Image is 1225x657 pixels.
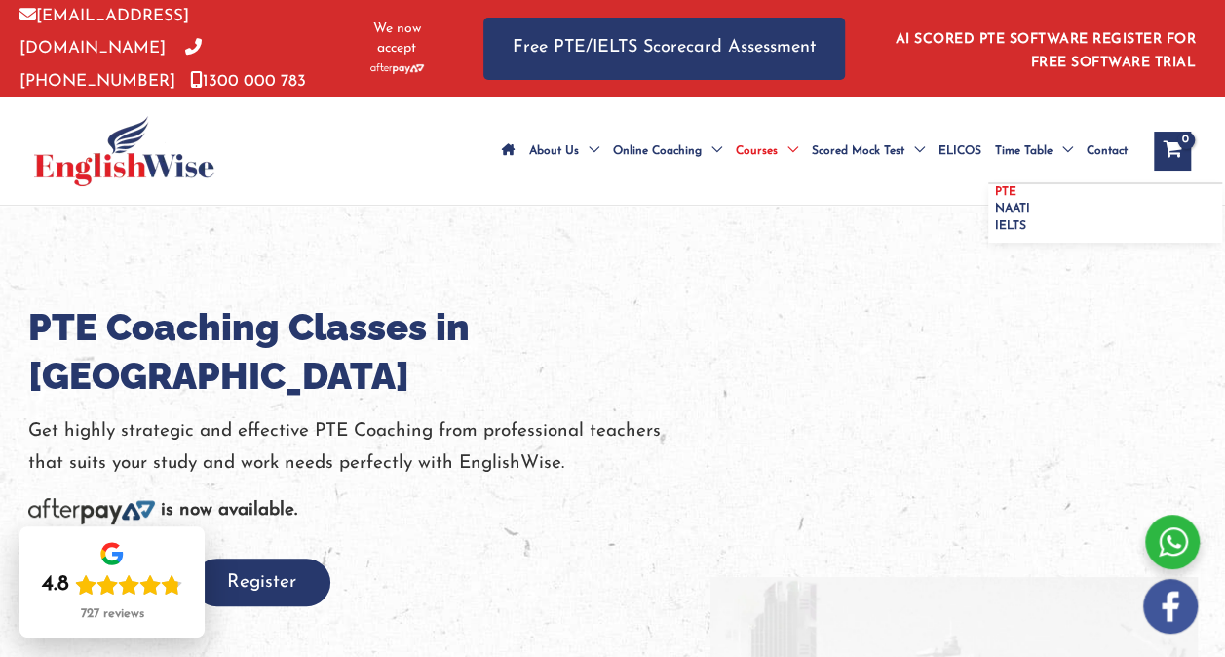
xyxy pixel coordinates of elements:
span: Menu Toggle [778,117,798,185]
button: Register [193,559,330,606]
span: We now accept [360,19,435,58]
a: CoursesMenu Toggle [729,117,805,185]
span: PTE [995,186,1016,198]
img: Afterpay-Logo [370,63,424,74]
span: Scored Mock Test [812,117,904,185]
nav: Site Navigation: Main Menu [495,117,1134,185]
div: 4.8 [42,571,69,599]
a: Free PTE/IELTS Scorecard Assessment [483,18,845,79]
span: ELICOS [938,117,981,185]
span: Time Table [995,117,1053,185]
h1: PTE Coaching Classes in [GEOGRAPHIC_DATA] [28,303,710,401]
a: PTE [988,184,1222,201]
p: Get highly strategic and effective PTE Coaching from professional teachers that suits your study ... [28,415,710,481]
span: Contact [1087,117,1128,185]
b: is now available. [161,501,297,520]
div: Rating: 4.8 out of 5 [42,571,182,599]
span: Menu Toggle [702,117,722,185]
a: About UsMenu Toggle [522,117,606,185]
a: [EMAIL_ADDRESS][DOMAIN_NAME] [19,8,189,57]
img: Afterpay-Logo [28,498,155,524]
a: View Shopping Cart, empty [1154,132,1191,171]
aside: Header Widget 1 [884,17,1206,80]
span: Courses [736,117,778,185]
a: AI SCORED PTE SOFTWARE REGISTER FOR FREE SOFTWARE TRIAL [896,32,1197,70]
span: NAATI [995,203,1030,214]
a: [PHONE_NUMBER] [19,40,202,89]
span: Menu Toggle [904,117,925,185]
span: Online Coaching [613,117,702,185]
a: IELTS [988,218,1222,243]
span: Menu Toggle [579,117,599,185]
a: 1300 000 783 [190,73,306,90]
a: NAATI [988,201,1222,217]
img: white-facebook.png [1143,579,1198,634]
a: Online CoachingMenu Toggle [606,117,729,185]
a: ELICOS [932,117,988,185]
a: Scored Mock TestMenu Toggle [805,117,932,185]
img: cropped-ew-logo [34,116,214,186]
span: Menu Toggle [1053,117,1073,185]
span: IELTS [995,220,1026,232]
span: About Us [529,117,579,185]
a: Contact [1080,117,1134,185]
a: Register [193,573,330,592]
div: 727 reviews [81,606,144,622]
a: Time TableMenu Toggle [988,117,1080,185]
